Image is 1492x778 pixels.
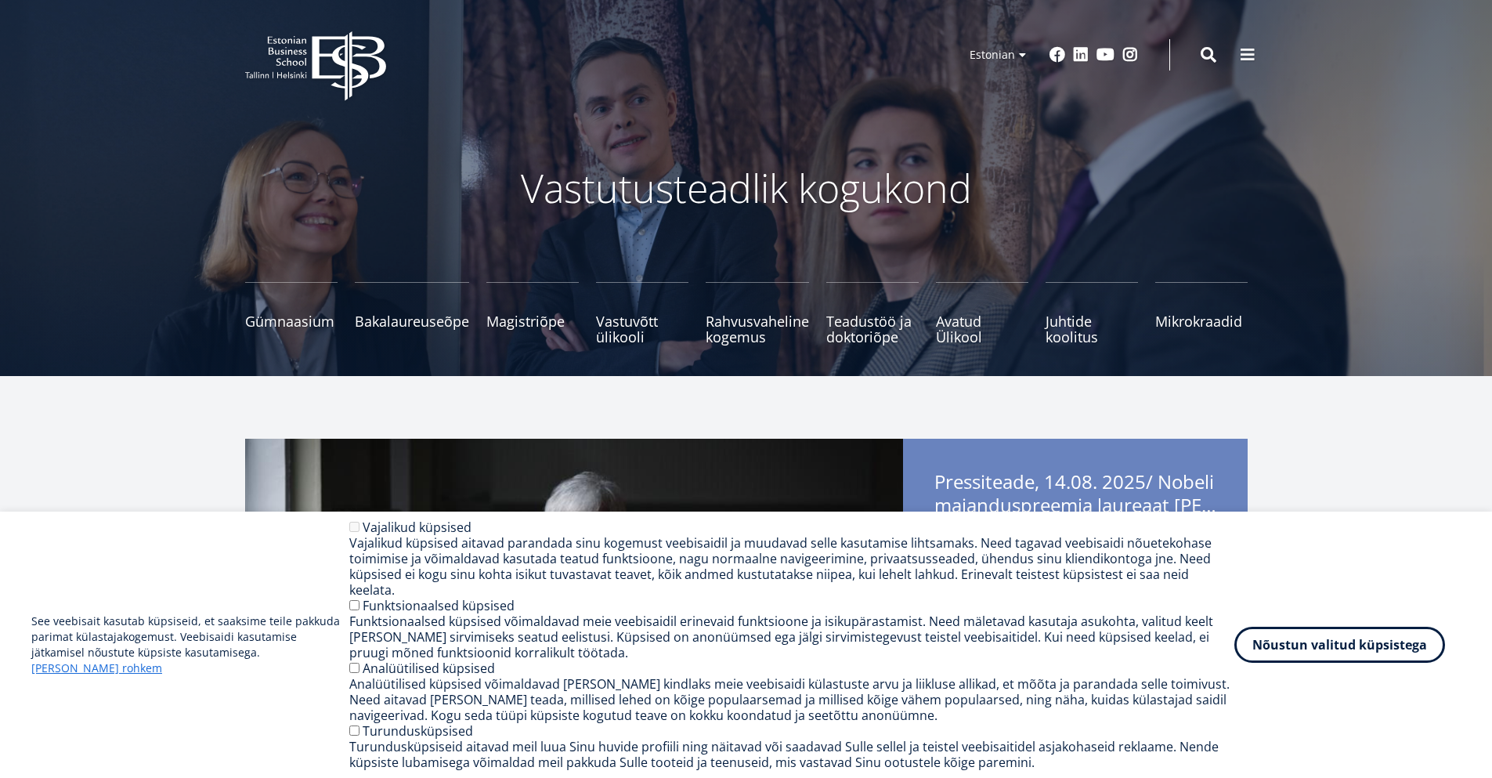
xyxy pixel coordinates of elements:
a: Facebook [1049,47,1065,63]
a: Mikrokraadid [1155,282,1248,345]
div: Vajalikud küpsised aitavad parandada sinu kogemust veebisaidil ja muudavad selle kasutamise lihts... [349,535,1234,598]
span: Magistriõpe [486,313,579,329]
a: Teadustöö ja doktoriõpe [826,282,919,345]
span: majanduspreemia laureaat [PERSON_NAME] esineb EBSi suveülikoolis [934,494,1216,517]
p: See veebisait kasutab küpsiseid, et saaksime teile pakkuda parimat külastajakogemust. Veebisaidi ... [31,613,349,676]
span: Mikrokraadid [1155,313,1248,329]
img: a [245,439,903,736]
a: Gümnaasium [245,282,338,345]
span: Pressiteade, 14.08. 2025/ Nobeli [934,470,1216,522]
a: Rahvusvaheline kogemus [706,282,809,345]
label: Vajalikud küpsised [363,519,471,536]
a: Bakalaureuseõpe [355,282,469,345]
span: Gümnaasium [245,313,338,329]
a: Youtube [1096,47,1114,63]
button: Nõustun valitud küpsistega [1234,627,1445,663]
span: Teadustöö ja doktoriõpe [826,313,919,345]
span: Avatud Ülikool [936,313,1028,345]
span: Bakalaureuseõpe [355,313,469,329]
a: [PERSON_NAME] rohkem [31,660,162,676]
a: Avatud Ülikool [936,282,1028,345]
p: Vastutusteadlik kogukond [331,165,1161,212]
div: Turundusküpsiseid aitavad meil luua Sinu huvide profiili ning näitavad või saadavad Sulle sellel ... [349,739,1234,770]
label: Analüütilised küpsised [363,660,495,677]
span: Rahvusvaheline kogemus [706,313,809,345]
span: Juhtide koolitus [1046,313,1138,345]
label: Turundusküpsised [363,722,473,740]
a: Magistriõpe [486,282,579,345]
span: Vastuvõtt ülikooli [596,313,688,345]
a: Linkedin [1073,47,1089,63]
a: Instagram [1122,47,1138,63]
div: Analüütilised küpsised võimaldavad [PERSON_NAME] kindlaks meie veebisaidi külastuste arvu ja liik... [349,676,1234,723]
a: Vastuvõtt ülikooli [596,282,688,345]
label: Funktsionaalsed küpsised [363,597,515,614]
a: Juhtide koolitus [1046,282,1138,345]
div: Funktsionaalsed küpsised võimaldavad meie veebisaidil erinevaid funktsioone ja isikupärastamist. ... [349,613,1234,660]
